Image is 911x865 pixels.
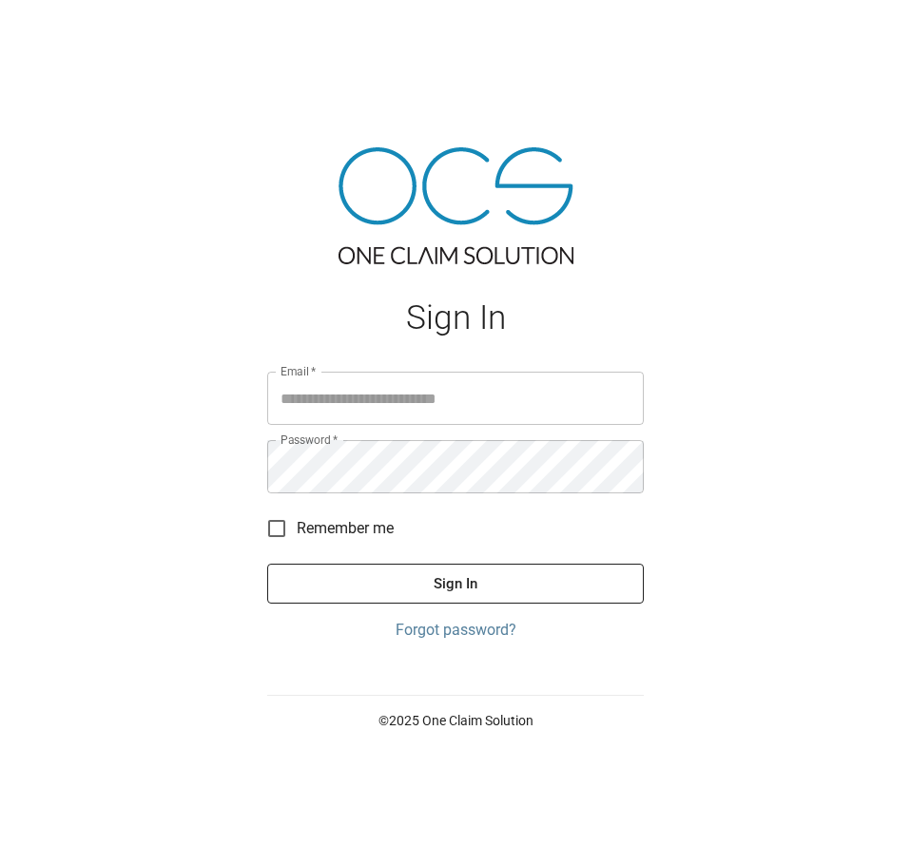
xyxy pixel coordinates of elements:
img: ocs-logo-white-transparent.png [23,11,99,49]
p: © 2025 One Claim Solution [267,711,644,730]
label: Password [281,432,338,448]
img: ocs-logo-tra.png [339,147,573,264]
label: Email [281,363,317,379]
span: Remember me [297,517,394,540]
button: Sign In [267,564,644,604]
h1: Sign In [267,298,644,337]
a: Forgot password? [267,619,644,642]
